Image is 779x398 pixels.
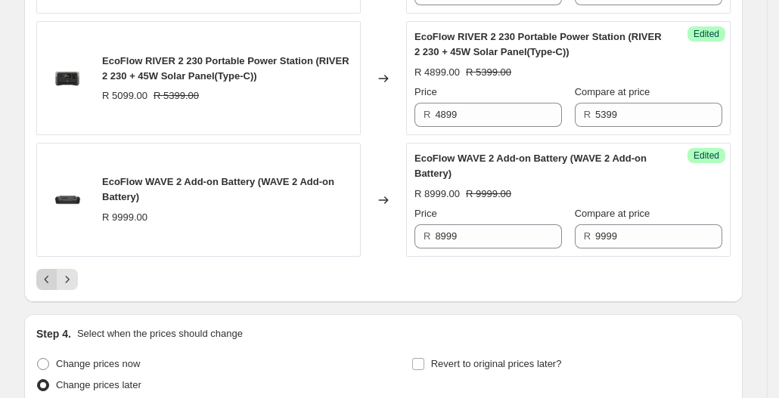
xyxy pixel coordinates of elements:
strike: R 9999.00 [466,187,511,202]
button: Previous [36,269,57,290]
span: Edited [694,150,719,162]
span: R [424,109,430,120]
strike: R 5399.00 [154,88,199,103]
button: Next [57,269,78,290]
span: EcoFlow WAVE 2 Add-on Battery (WAVE 2 Add-on Battery) [102,176,334,202]
span: Price [414,208,437,219]
span: Change prices now [56,358,140,369]
span: R [584,109,591,120]
nav: Pagination [36,269,78,290]
img: ecoflow-wave-2-add-on-battery-49153803354455_80x.png [45,177,90,223]
div: R 8999.00 [414,187,460,202]
div: R 9999.00 [102,210,147,225]
img: river2mini1_3x_df7aa25f-7772-4e35-b063-34759b4cb224_80x.png [45,56,90,101]
span: Change prices later [56,379,141,390]
span: Compare at price [575,86,650,97]
span: R [424,230,430,242]
strike: R 5399.00 [466,65,511,80]
span: EcoFlow WAVE 2 Add-on Battery (WAVE 2 Add-on Battery) [414,153,647,179]
span: Compare at price [575,208,650,219]
span: Edited [694,28,719,40]
span: R [584,230,591,242]
p: Select when the prices should change [77,326,243,341]
div: R 5099.00 [102,88,147,103]
div: R 4899.00 [414,65,460,80]
span: EcoFlow RIVER 2 230 Portable Power Station (RIVER 2 230 + 45W Solar Panel(Type-C)) [102,55,349,82]
span: Revert to original prices later? [431,358,562,369]
span: EcoFlow RIVER 2 230 Portable Power Station (RIVER 2 230 + 45W Solar Panel(Type-C)) [414,31,662,57]
span: Price [414,86,437,97]
h2: Step 4. [36,326,71,341]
